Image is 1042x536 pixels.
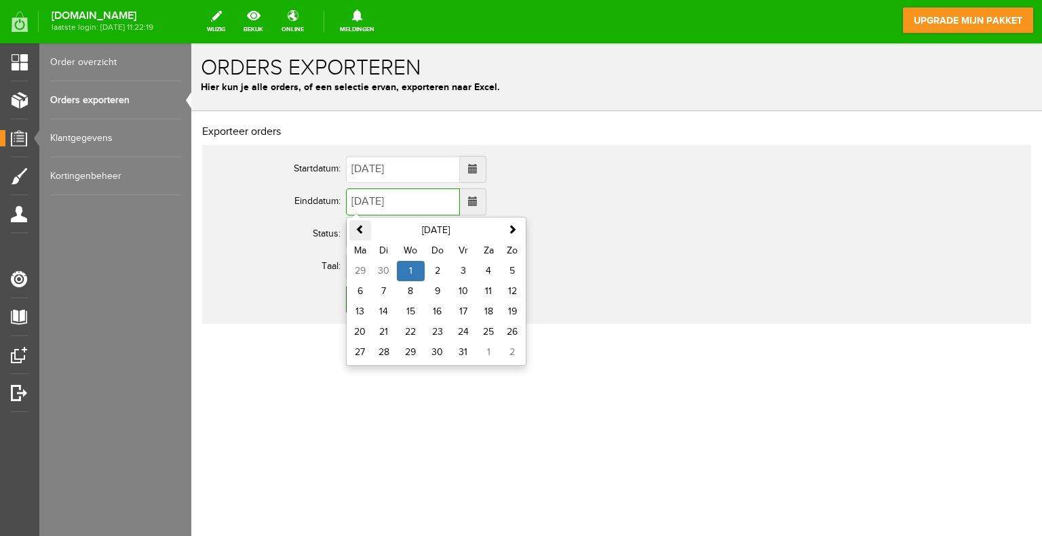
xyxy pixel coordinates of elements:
td: 29 [158,218,180,238]
input: Datum tot... [155,145,269,172]
td: 24 [259,279,285,299]
td: 1 [284,299,310,319]
td: 27 [158,299,180,319]
td: 25 [284,279,310,299]
th: [DATE] [180,177,310,197]
td: 11 [284,238,310,258]
td: 2 [233,218,259,238]
a: Kortingenbeheer [50,157,180,195]
td: 21 [180,279,206,299]
td: 29 [206,299,233,319]
td: 15 [206,258,233,279]
td: 13 [158,258,180,279]
td: 28 [180,299,206,319]
p: Hier kun je alle orders, of een selectie ervan, exporteren naar Excel. [9,37,841,51]
th: Vr [259,197,285,218]
th: Status: [19,175,155,207]
th: Einddatum: [19,142,155,175]
th: Zo [310,197,332,218]
td: 3 [259,218,285,238]
td: 19 [310,258,332,279]
th: Wo [206,197,233,218]
th: Di [180,197,206,218]
td: 20 [158,279,180,299]
a: Orders exporteren [50,81,180,119]
input: Datum van... [155,112,269,140]
h2: Exporteer orders [11,83,840,95]
a: wijzig [199,7,233,37]
h1: Orders exporteren [9,13,841,37]
td: 7 [180,238,206,258]
td: 16 [233,258,259,279]
a: online [273,7,312,37]
td: 8 [206,238,233,258]
a: Meldingen [332,7,383,37]
td: 5 [310,218,332,238]
strong: [DOMAIN_NAME] [52,12,153,20]
td: 6 [158,238,180,258]
td: 4 [284,218,310,238]
td: 26 [310,279,332,299]
td: 10 [259,238,285,258]
td: 14 [180,258,206,279]
a: bekijk [235,7,271,37]
td: 22 [206,279,233,299]
th: Startdatum: [19,110,155,142]
th: Ma [158,197,180,218]
span: laatste login: [DATE] 11:22:19 [52,24,153,31]
td: 31 [259,299,285,319]
th: Za [284,197,310,218]
td: 23 [233,279,259,299]
th: Do [233,197,259,218]
td: 2 [310,299,332,319]
td: 12 [310,238,332,258]
a: Klantgegevens [50,119,180,157]
a: Order overzicht [50,43,180,81]
td: 30 [233,299,259,319]
a: upgrade mijn pakket [902,7,1034,34]
td: 17 [259,258,285,279]
th: Taal: [19,207,155,240]
td: 18 [284,258,310,279]
td: 1 [206,218,233,238]
td: 30 [180,218,206,238]
td: 9 [233,238,259,258]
